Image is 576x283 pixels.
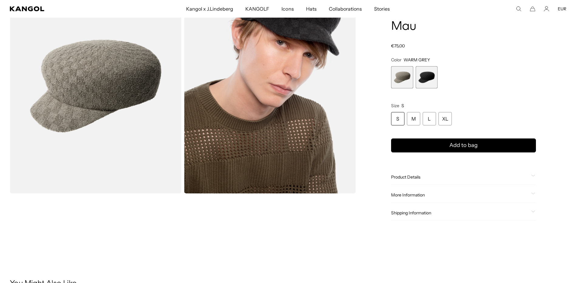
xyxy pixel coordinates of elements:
[391,103,399,108] span: Size
[544,6,549,12] a: Account
[391,7,536,33] h1: Bermuda Check Stitch Mau
[10,6,123,11] a: Kangol
[416,66,438,88] label: BLACK
[416,66,438,88] div: 2 of 2
[391,43,405,49] span: €75,00
[391,66,413,88] label: WARM GREY
[391,138,536,152] button: Add to bag
[391,57,401,63] span: Color
[516,6,521,12] summary: Search here
[401,103,404,108] span: S
[391,210,529,216] span: Shipping Information
[391,66,413,88] div: 1 of 2
[391,192,529,198] span: More Information
[407,112,420,125] div: M
[391,112,404,125] div: S
[530,6,535,12] button: Cart
[438,112,452,125] div: XL
[449,141,478,149] span: Add to bag
[391,174,529,180] span: Product Details
[423,112,436,125] div: L
[404,57,430,63] span: WARM GREY
[558,6,566,12] button: EUR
